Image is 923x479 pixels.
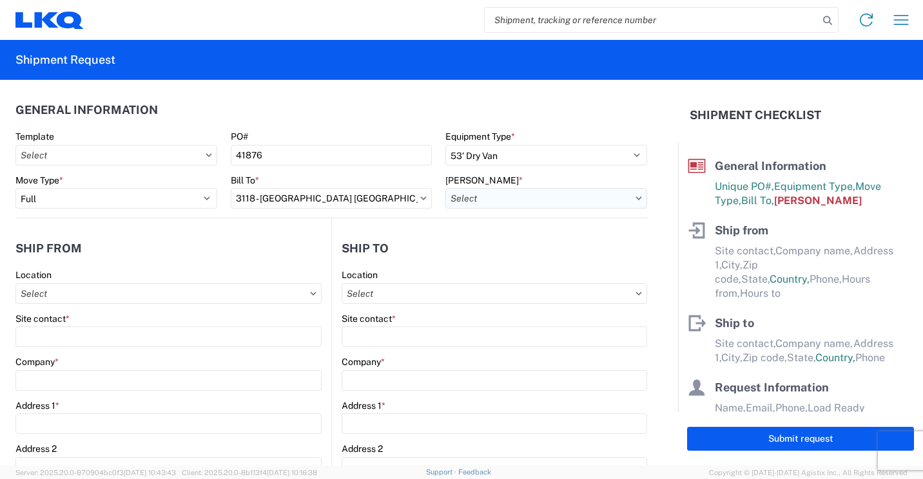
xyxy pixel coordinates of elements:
[775,337,853,350] span: Company name,
[774,180,855,193] span: Equipment Type,
[743,352,787,364] span: Zip code,
[15,131,54,142] label: Template
[124,469,176,476] span: [DATE] 10:43:43
[267,469,317,476] span: [DATE] 10:16:38
[775,245,853,257] span: Company name,
[741,273,770,285] span: State,
[342,400,385,411] label: Address 1
[342,443,383,455] label: Address 2
[815,352,855,364] span: Country,
[774,194,862,207] span: [PERSON_NAME]
[715,337,775,350] span: Site contact,
[458,468,491,476] a: Feedback
[182,469,317,476] span: Client: 2025.20.0-8b113f4
[715,223,768,237] span: Ship from
[485,8,819,32] input: Shipment, tracking or reference number
[690,108,821,123] h2: Shipment Checklist
[15,469,176,476] span: Server: 2025.20.0-970904bc0f3
[15,356,59,368] label: Company
[445,131,515,142] label: Equipment Type
[770,273,810,285] span: Country,
[342,356,385,368] label: Company
[787,352,815,364] span: State,
[810,273,842,285] span: Phone,
[15,174,63,186] label: Move Type
[709,467,908,478] span: Copyright © [DATE]-[DATE] Agistix Inc., All Rights Reserved
[15,104,158,117] h2: General Information
[342,242,389,255] h2: Ship to
[746,402,775,414] span: Email,
[342,283,647,304] input: Select
[15,400,59,411] label: Address 1
[721,352,743,364] span: City,
[15,283,322,304] input: Select
[342,313,396,324] label: Site contact
[715,180,774,193] span: Unique PO#,
[342,269,378,281] label: Location
[445,174,523,186] label: [PERSON_NAME]
[855,352,885,364] span: Phone
[715,402,746,414] span: Name,
[15,242,82,255] h2: Ship from
[715,245,775,257] span: Site contact,
[15,313,70,324] label: Site contact
[15,52,115,68] h2: Shipment Request
[775,402,808,414] span: Phone,
[721,259,743,271] span: City,
[231,131,248,142] label: PO#
[687,427,914,451] button: Submit request
[15,443,57,455] label: Address 2
[741,194,774,207] span: Bill To,
[445,188,647,209] input: Select
[231,174,259,186] label: Bill To
[231,188,432,209] input: Select
[715,380,829,394] span: Request Information
[15,145,217,165] input: Select
[715,316,754,330] span: Ship to
[715,159,826,173] span: General Information
[740,287,781,299] span: Hours to
[426,468,458,476] a: Support
[15,269,52,281] label: Location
